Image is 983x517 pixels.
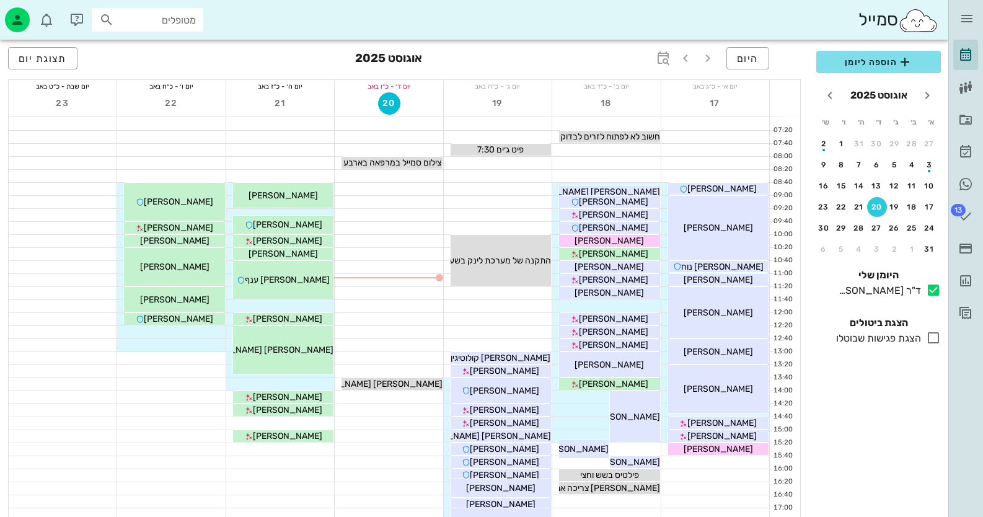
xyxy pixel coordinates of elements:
[9,80,117,92] div: יום שבת - כ״ט באב
[253,392,322,402] span: [PERSON_NAME]
[595,92,617,115] button: 18
[814,139,834,148] div: 2
[814,203,834,211] div: 23
[832,239,852,259] button: 5
[814,218,834,238] button: 30
[902,134,922,154] button: 28
[726,47,769,69] button: היום
[770,268,795,279] div: 11:00
[253,314,322,324] span: [PERSON_NAME]
[51,92,74,115] button: 23
[920,161,940,169] div: 3
[849,155,869,175] button: 7
[770,281,795,292] div: 11:20
[687,431,757,441] span: [PERSON_NAME]
[849,239,869,259] button: 4
[920,239,940,259] button: 31
[902,176,922,196] button: 11
[849,245,869,254] div: 4
[814,182,834,190] div: 16
[770,425,795,435] div: 15:00
[770,412,795,422] div: 14:40
[253,219,322,230] span: [PERSON_NAME]
[451,353,550,363] span: [PERSON_NAME] קולוטיגין
[770,151,795,162] div: 08:00
[867,197,887,217] button: 20
[770,490,795,500] div: 16:40
[849,134,869,154] button: 31
[832,182,852,190] div: 15
[528,131,660,142] span: חשוב לא לפתוח לזרים לבדוק במצלמה
[902,155,922,175] button: 4
[832,134,852,154] button: 1
[249,190,318,201] span: [PERSON_NAME]
[920,197,940,217] button: 17
[867,218,887,238] button: 27
[814,245,834,254] div: 6
[51,98,74,108] span: 23
[770,360,795,370] div: 13:20
[916,84,938,107] button: חודש שעבר
[579,197,648,207] span: [PERSON_NAME]
[814,161,834,169] div: 9
[884,203,904,211] div: 19
[770,451,795,461] div: 15:40
[575,236,644,246] span: [PERSON_NAME]
[849,182,869,190] div: 14
[920,224,940,232] div: 24
[470,444,539,454] span: [PERSON_NAME]
[575,360,644,370] span: [PERSON_NAME]
[470,366,539,376] span: [PERSON_NAME]
[884,245,904,254] div: 2
[355,47,422,72] h3: אוגוסט 2025
[770,255,795,266] div: 10:40
[426,255,551,266] span: התקנה של מערכת לינק בשעה עשר
[579,223,648,233] span: [PERSON_NAME]
[144,197,213,207] span: [PERSON_NAME]
[845,83,912,108] button: אוגוסט 2025
[920,218,940,238] button: 24
[278,379,443,389] span: [PERSON_NAME] [PERSON_NAME] להגיש
[684,384,753,394] span: [PERSON_NAME]
[902,139,922,148] div: 28
[867,134,887,154] button: 30
[884,161,904,169] div: 5
[770,125,795,136] div: 07:20
[140,294,209,305] span: [PERSON_NAME]
[898,8,938,33] img: SmileCloud logo
[832,155,852,175] button: 8
[832,224,852,232] div: 29
[737,53,759,64] span: היום
[684,347,753,357] span: [PERSON_NAME]
[770,347,795,357] div: 13:00
[249,249,318,259] span: [PERSON_NAME]
[951,204,966,216] span: תג
[335,80,443,92] div: יום ד׳ - כ״ו באב
[245,275,330,285] span: [PERSON_NAME] ענף
[884,218,904,238] button: 26
[687,183,757,194] span: [PERSON_NAME]
[814,155,834,175] button: 9
[816,268,941,283] h4: היומן שלי
[770,373,795,383] div: 13:40
[444,80,552,92] div: יום ג׳ - כ״ה באב
[867,224,887,232] div: 27
[849,224,869,232] div: 28
[867,239,887,259] button: 3
[343,157,441,168] span: צילום סמייל במרפאה בארבע
[770,190,795,201] div: 09:00
[579,275,648,285] span: [PERSON_NAME]
[193,345,333,355] span: [PERSON_NAME] [PERSON_NAME]
[269,92,291,115] button: 21
[770,399,795,409] div: 14:20
[902,224,922,232] div: 25
[466,499,536,510] span: [PERSON_NAME]
[770,477,795,487] div: 16:20
[920,139,940,148] div: 27
[832,176,852,196] button: 15
[870,112,886,133] th: ד׳
[920,182,940,190] div: 10
[539,444,609,454] span: [PERSON_NAME]
[470,405,539,415] span: [PERSON_NAME]
[470,418,539,428] span: [PERSON_NAME]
